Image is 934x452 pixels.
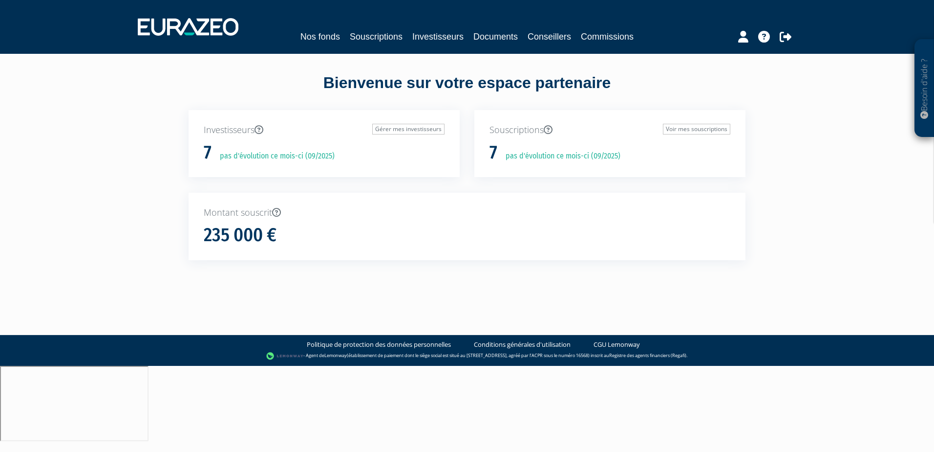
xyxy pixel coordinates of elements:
[10,351,924,361] div: - Agent de (établissement de paiement dont le siège social est situé au [STREET_ADDRESS], agréé p...
[324,352,347,359] a: Lemonway
[663,124,730,135] a: Voir mes souscriptions
[489,124,730,136] p: Souscriptions
[594,340,640,349] a: CGU Lemonway
[204,225,276,246] h1: 235 000 €
[919,45,930,133] p: Besoin d'aide ?
[204,206,730,219] p: Montant souscrit
[372,124,445,135] a: Gérer mes investisseurs
[138,18,238,36] img: 1732889491-logotype_eurazeo_blanc_rvb.png
[181,72,753,110] div: Bienvenue sur votre espace partenaire
[473,30,518,44] a: Documents
[581,30,634,44] a: Commissions
[474,340,571,349] a: Conditions générales d'utilisation
[489,142,497,163] h1: 7
[609,352,686,359] a: Registre des agents financiers (Regafi)
[528,30,571,44] a: Conseillers
[266,351,304,361] img: logo-lemonway.png
[204,142,212,163] h1: 7
[350,30,403,44] a: Souscriptions
[300,30,340,44] a: Nos fonds
[412,30,464,44] a: Investisseurs
[499,151,620,162] p: pas d'évolution ce mois-ci (09/2025)
[213,151,335,162] p: pas d'évolution ce mois-ci (09/2025)
[307,340,451,349] a: Politique de protection des données personnelles
[204,124,445,136] p: Investisseurs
